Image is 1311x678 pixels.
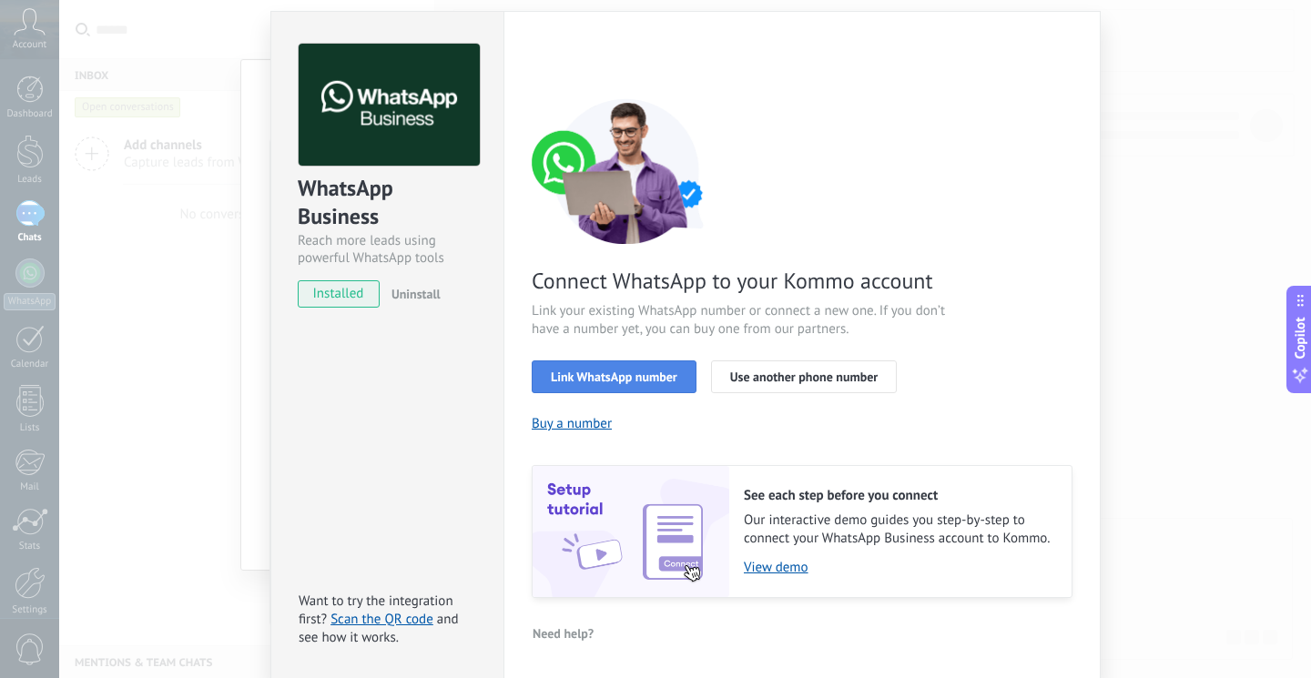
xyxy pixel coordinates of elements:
div: Reach more leads using powerful WhatsApp tools [298,232,477,267]
span: and see how it works. [299,611,459,646]
button: Link WhatsApp number [532,360,696,393]
span: Want to try the integration first? [299,592,453,628]
button: Buy a number [532,415,612,432]
img: connect number [532,98,723,244]
div: WhatsApp Business [298,174,477,232]
h2: See each step before you connect [744,487,1053,504]
img: logo_main.png [299,44,480,167]
span: Connect WhatsApp to your Kommo account [532,267,965,295]
span: Need help? [533,627,594,640]
button: Use another phone number [711,360,897,393]
span: Use another phone number [730,370,878,383]
button: Need help? [532,620,595,647]
a: View demo [744,559,1053,576]
span: Link your existing WhatsApp number or connect a new one. If you don’t have a number yet, you can ... [532,302,965,339]
button: Uninstall [384,280,441,308]
span: installed [299,280,379,308]
a: Scan the QR code [330,611,433,628]
span: Uninstall [391,286,441,302]
span: Link WhatsApp number [551,370,677,383]
span: Our interactive demo guides you step-by-step to connect your WhatsApp Business account to Kommo. [744,511,1053,548]
span: Copilot [1291,317,1309,359]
